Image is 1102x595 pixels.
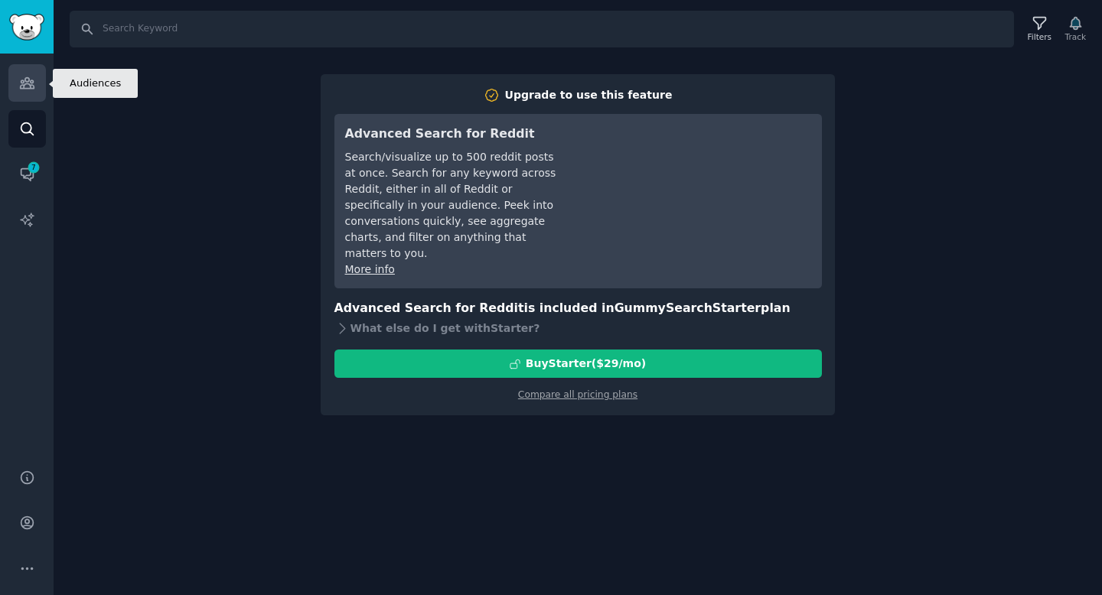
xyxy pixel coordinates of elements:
button: BuyStarter($29/mo) [334,350,822,378]
h3: Advanced Search for Reddit [345,125,560,144]
div: Buy Starter ($ 29 /mo ) [526,356,646,372]
a: More info [345,263,395,275]
h3: Advanced Search for Reddit is included in plan [334,299,822,318]
div: Search/visualize up to 500 reddit posts at once. Search for any keyword across Reddit, either in ... [345,149,560,262]
input: Search Keyword [70,11,1014,47]
span: GummySearch Starter [615,301,761,315]
div: What else do I get with Starter ? [334,317,822,339]
iframe: YouTube video player [582,125,811,239]
div: Filters [1028,31,1051,42]
div: Upgrade to use this feature [505,87,673,103]
img: GummySearch logo [9,14,44,41]
a: 7 [8,155,46,193]
span: 7 [27,162,41,173]
a: Compare all pricing plans [518,389,637,400]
